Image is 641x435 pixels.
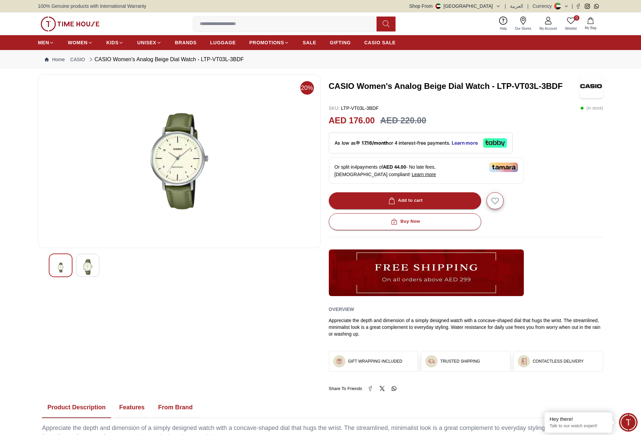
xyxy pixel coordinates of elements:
[537,26,560,31] span: My Account
[42,397,111,418] button: Product Description
[210,37,236,49] a: LUGGAGE
[489,163,518,172] img: Tamara
[412,172,436,177] span: Learn more
[512,26,534,31] span: Our Stores
[585,4,590,9] a: Instagram
[329,385,362,392] span: Share To Friends
[38,39,49,46] span: MEN
[348,359,402,364] h3: GIFT WRAPPING INCLUDED
[440,359,480,364] h3: TRUSTED SHIPPING
[550,423,607,429] p: Talk to our watch expert!
[300,81,314,95] span: 20%
[364,37,396,49] a: CASIO SALE
[330,37,351,49] a: GIFTING
[137,37,161,49] a: UNISEX
[175,37,197,49] a: BRANDS
[336,358,343,365] img: ...
[496,15,511,32] a: Help
[249,39,284,46] span: PROMOTIONS
[38,37,54,49] a: MEN
[527,3,529,9] span: |
[428,358,435,365] img: ...
[68,37,93,49] a: WOMEN
[511,15,535,32] a: Our Stores
[106,37,124,49] a: KIDS
[329,213,481,230] button: Buy Now
[303,37,316,49] a: SALE
[137,39,156,46] span: UNISEX
[576,4,581,9] a: Facebook
[409,3,501,9] button: Shop From[GEOGRAPHIC_DATA]
[88,55,244,64] div: CASIO Women's Analog Beige Dial Watch - LTP-VT03L-3BDF
[364,39,396,46] span: CASIO SALE
[387,197,423,204] div: Add to cart
[70,56,85,63] a: CASIO
[329,192,481,209] button: Add to cart
[561,15,581,32] a: 0Wishlist
[330,39,351,46] span: GIFTING
[68,39,88,46] span: WOMEN
[38,50,603,69] nav: Breadcrumb
[44,80,315,242] img: CASIO Women's Analog Beige Dial Watch - LTP-VT03L-3BDF
[380,114,426,127] h3: AED 220.00
[594,4,599,9] a: Whatsapp
[38,3,146,9] span: 100% Genuine products with International Warranty
[329,304,354,314] h2: Overview
[329,317,603,337] div: Appreciate the depth and dimension of a simply designed watch with a concave-shaped dial that hug...
[497,26,510,31] span: Help
[562,26,579,31] span: Wishlist
[510,3,523,9] button: العربية
[41,17,100,31] img: ...
[329,249,524,296] img: ...
[619,413,638,432] div: Chat Widget
[533,359,583,364] h3: CONTACTLESS DELIVERY
[45,56,65,63] a: Home
[329,114,375,127] h2: AED 176.00
[329,81,580,92] h3: CASIO Women's Analog Beige Dial Watch - LTP-VT03L-3BDF
[329,105,379,112] p: LTP-VT03L-3BDF
[579,74,603,98] img: CASIO Women's Analog Beige Dial Watch - LTP-VT03L-3BDF
[505,3,506,9] span: |
[303,39,316,46] span: SALE
[580,105,603,112] p: ( In stock )
[389,218,420,225] div: Buy Now
[572,3,573,9] span: |
[55,259,67,276] img: CASIO Women's Analog Beige Dial Watch - LTP-VT03L-3BDF
[383,164,406,170] span: AED 44.00
[175,39,197,46] span: BRANDS
[106,39,119,46] span: KIDS
[574,15,579,21] span: 0
[582,25,599,30] span: My Bag
[153,397,198,418] button: From Brand
[329,158,524,184] div: Or split in 4 payments of - No late fees, [DEMOGRAPHIC_DATA] compliant!
[114,397,150,418] button: Features
[82,259,94,275] img: CASIO Women's Analog Beige Dial Watch - LTP-VT03L-3BDF
[533,3,555,9] div: Currency
[435,3,441,9] img: United Arab Emirates
[581,16,600,32] button: My Bag
[520,358,527,365] img: ...
[249,37,289,49] a: PROMOTIONS
[550,416,607,422] div: Hey there!
[210,39,236,46] span: LUGGAGE
[329,105,340,111] span: SKU :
